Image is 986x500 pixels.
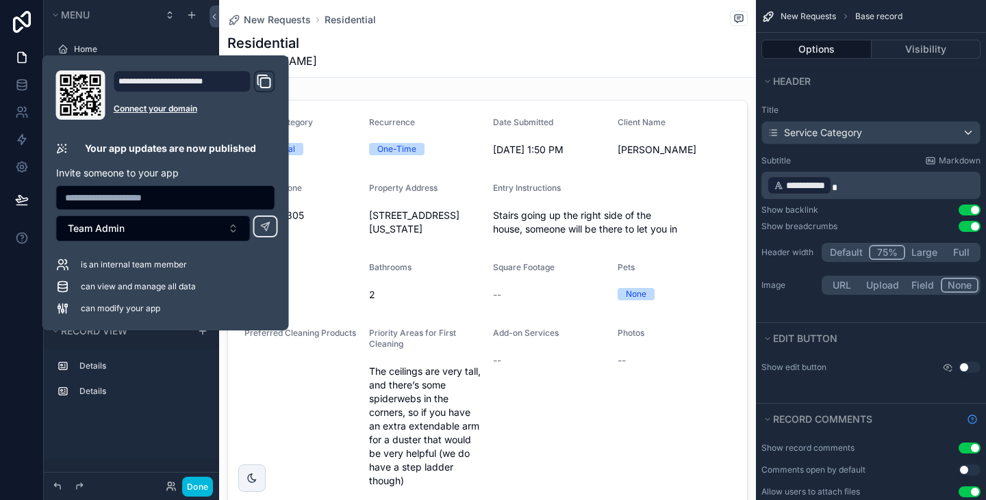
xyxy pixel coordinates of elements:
svg: Show help information [967,414,978,425]
h1: Residential [227,34,317,53]
p: Your app updates are now published [85,142,256,155]
a: New Requests [227,13,311,27]
div: Show backlink [761,205,818,215]
label: Title [761,105,981,116]
button: Header [761,72,972,91]
button: Menu [49,5,156,25]
span: Markdown [939,155,981,166]
p: Invite someone to your app [56,166,275,180]
span: Service Category [784,126,862,140]
span: New Requests [244,13,311,27]
span: can view and manage all data [81,281,196,292]
button: 75% [869,245,905,260]
button: Record view [49,321,189,341]
button: Service Category [761,121,981,144]
span: Edit button [773,332,837,344]
div: scrollable content [761,172,981,199]
span: Record comments [773,413,872,425]
span: Header [773,75,811,87]
div: scrollable content [44,349,219,416]
button: Default [824,245,869,260]
span: Team Admin [68,222,125,235]
div: Domain and Custom Link [114,70,275,120]
label: Show edit button [761,362,826,373]
label: Home [74,44,203,55]
span: Record view [61,325,127,337]
a: Residential [325,13,376,27]
button: URL [824,278,860,293]
span: Base record [855,11,902,22]
span: New Requests [781,11,836,22]
button: Done [182,477,213,497]
label: Image [761,280,816,291]
button: Upload [860,278,905,293]
span: [PERSON_NAME] [227,53,317,69]
span: Menu [61,9,90,21]
button: None [941,278,978,293]
label: Details [79,386,200,397]
button: Options [761,40,872,59]
button: Visibility [872,40,981,59]
div: Comments open by default [761,464,865,475]
button: Large [905,245,944,260]
div: Show record comments [761,443,855,453]
a: Markdown [925,155,981,166]
button: Full [944,245,978,260]
button: Field [905,278,941,293]
a: Connect your domain [114,103,275,114]
span: is an internal team member [81,259,187,270]
button: Select Button [56,215,251,241]
label: Details [79,360,200,371]
button: Edit button [761,329,972,348]
button: Record comments [761,410,961,429]
label: Header width [761,247,816,258]
span: can modify your app [81,303,160,314]
label: Subtitle [761,155,791,166]
div: Show breadcrumbs [761,221,837,232]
